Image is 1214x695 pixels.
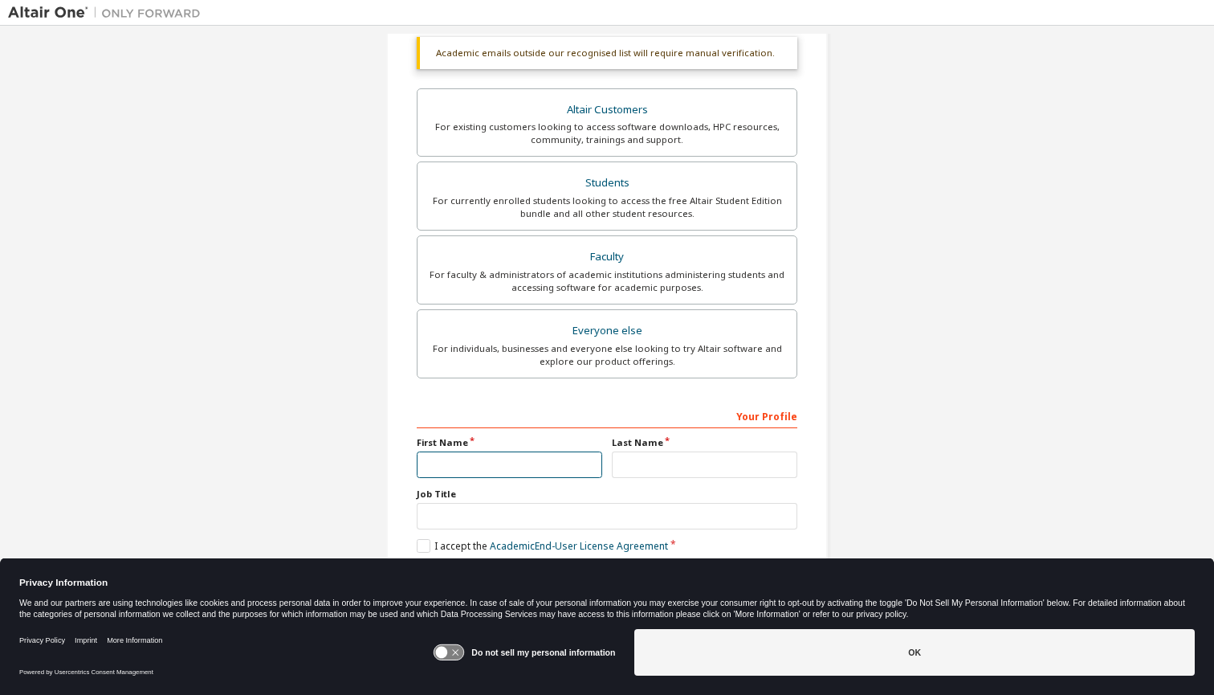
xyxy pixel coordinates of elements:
[417,403,797,428] div: Your Profile
[427,268,787,294] div: For faculty & administrators of academic institutions administering students and accessing softwa...
[427,246,787,268] div: Faculty
[417,436,602,449] label: First Name
[427,320,787,342] div: Everyone else
[417,539,668,553] label: I accept the
[427,99,787,121] div: Altair Customers
[427,172,787,194] div: Students
[427,121,787,146] div: For existing customers looking to access software downloads, HPC resources, community, trainings ...
[427,342,787,368] div: For individuals, businesses and everyone else looking to try Altair software and explore our prod...
[417,488,797,501] label: Job Title
[8,5,209,21] img: Altair One
[417,37,797,69] div: Academic emails outside our recognised list will require manual verification.
[612,436,797,449] label: Last Name
[427,194,787,220] div: For currently enrolled students looking to access the free Altair Student Edition bundle and all ...
[490,539,668,553] a: Academic End-User License Agreement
